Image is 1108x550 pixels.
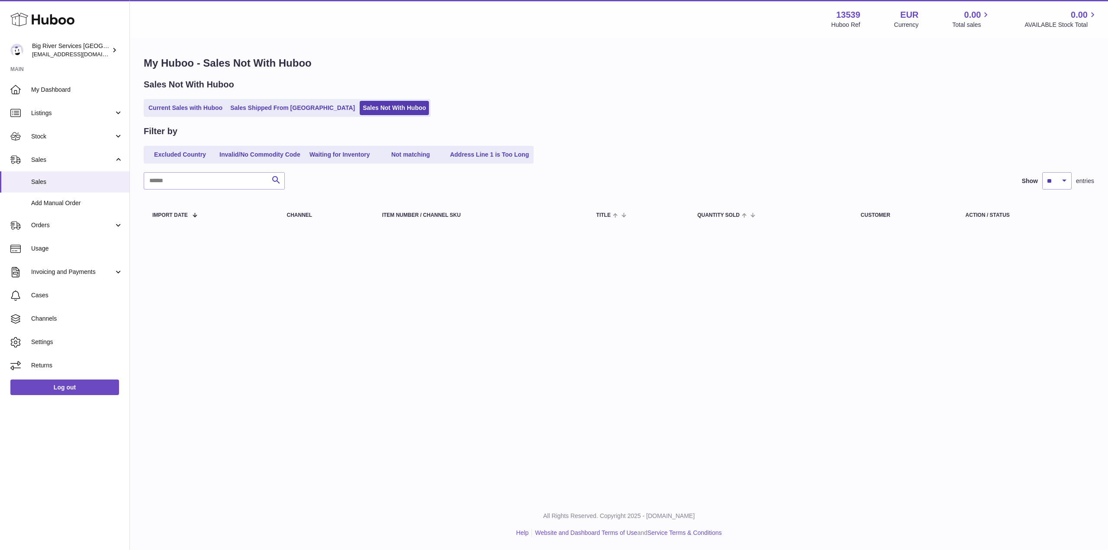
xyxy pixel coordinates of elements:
[647,529,722,536] a: Service Terms & Conditions
[697,212,740,218] span: Quantity Sold
[532,529,721,537] li: and
[31,199,123,207] span: Add Manual Order
[447,148,532,162] a: Address Line 1 is Too Long
[900,9,918,21] strong: EUR
[31,244,123,253] span: Usage
[535,529,637,536] a: Website and Dashboard Terms of Use
[31,315,123,323] span: Channels
[31,109,114,117] span: Listings
[31,221,114,229] span: Orders
[145,101,225,115] a: Current Sales with Huboo
[32,51,127,58] span: [EMAIL_ADDRESS][DOMAIN_NAME]
[144,125,177,137] h2: Filter by
[836,9,860,21] strong: 13539
[32,42,110,58] div: Big River Services [GEOGRAPHIC_DATA]
[966,212,1085,218] div: Action / Status
[227,101,358,115] a: Sales Shipped From [GEOGRAPHIC_DATA]
[952,9,991,29] a: 0.00 Total sales
[1071,9,1088,21] span: 0.00
[31,268,114,276] span: Invoicing and Payments
[376,148,445,162] a: Not matching
[894,21,919,29] div: Currency
[305,148,374,162] a: Waiting for Inventory
[1024,9,1098,29] a: 0.00 AVAILABLE Stock Total
[861,212,948,218] div: Customer
[1076,177,1094,185] span: entries
[964,9,981,21] span: 0.00
[360,101,429,115] a: Sales Not With Huboo
[10,44,23,57] img: de-logistics@bigriverintl.com
[31,361,123,370] span: Returns
[31,86,123,94] span: My Dashboard
[152,212,188,218] span: Import date
[516,529,529,536] a: Help
[144,79,234,90] h2: Sales Not With Huboo
[10,380,119,395] a: Log out
[287,212,364,218] div: Channel
[382,212,579,218] div: Item Number / Channel SKU
[31,338,123,346] span: Settings
[145,148,215,162] a: Excluded Country
[831,21,860,29] div: Huboo Ref
[31,156,114,164] span: Sales
[31,132,114,141] span: Stock
[144,56,1094,70] h1: My Huboo - Sales Not With Huboo
[137,512,1101,520] p: All Rights Reserved. Copyright 2025 - [DOMAIN_NAME]
[216,148,303,162] a: Invalid/No Commodity Code
[952,21,991,29] span: Total sales
[596,212,611,218] span: Title
[1022,177,1038,185] label: Show
[31,178,123,186] span: Sales
[1024,21,1098,29] span: AVAILABLE Stock Total
[31,291,123,299] span: Cases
